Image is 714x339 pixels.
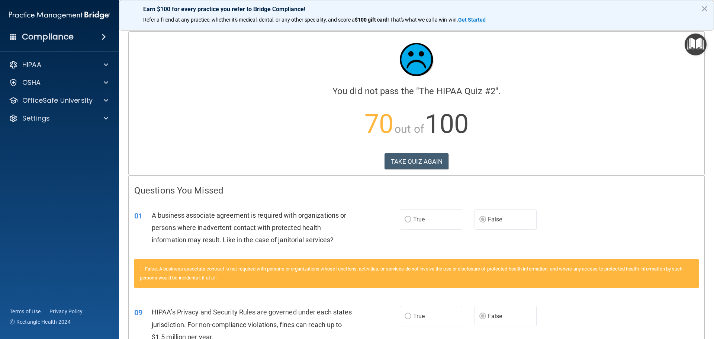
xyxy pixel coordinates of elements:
span: A business associate agreement is required with organizations or persons where inadvertent contac... [152,211,346,244]
p: Earn $100 for every practice you refer to Bridge Compliance! [143,6,690,13]
span: 70 [364,109,393,139]
p: Settings [22,114,50,123]
span: Refer a friend at any practice, whether it's medical, dental, or any other speciality, and score a [143,17,355,23]
span: The HIPAA Quiz #2 [419,86,495,96]
a: OfficeSafe University [9,96,108,105]
span: 09 [134,308,142,317]
button: Open Resource Center [685,33,707,55]
a: Settings [9,114,108,123]
span: ! That's what we call a win-win. [387,17,458,23]
p: OfficeSafe University [22,96,93,105]
h4: You did not pass the " ". [134,86,699,96]
span: True [413,216,425,223]
input: True [405,314,411,319]
button: TAKE QUIZ AGAIN [385,153,449,170]
span: False. A business associate contract is not required with persons or organizations whose function... [140,266,683,281]
h4: Questions You Missed [134,186,699,195]
input: True [405,217,411,223]
span: 01 [134,211,142,220]
h4: Compliance [22,32,74,42]
img: sad_face.ecc698e2.jpg [394,37,439,82]
p: OSHA [22,78,41,87]
button: Close [701,3,708,15]
span: Ⓒ Rectangle Health 2024 [10,318,71,326]
a: Privacy Policy [49,308,83,315]
strong: $100 gift card [355,17,387,23]
img: PMB logo [9,8,110,23]
a: Terms of Use [10,308,41,315]
a: OSHA [9,78,108,87]
input: False [479,314,486,319]
span: False [488,313,502,320]
span: out of [395,122,424,135]
span: 100 [425,109,469,139]
span: True [413,313,425,320]
span: False [488,216,502,223]
strong: Get Started [458,17,486,23]
a: HIPAA [9,60,108,69]
a: Get Started [458,17,487,23]
input: False [479,217,486,223]
p: HIPAA [22,60,41,69]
